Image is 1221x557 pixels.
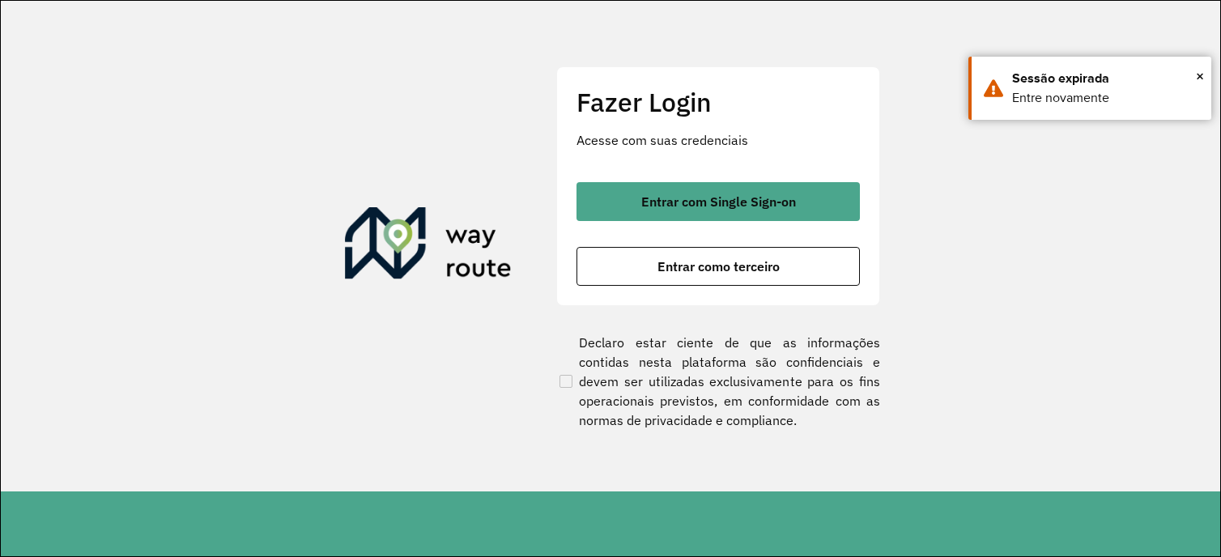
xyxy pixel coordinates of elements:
[1012,88,1199,108] div: Entre novamente
[345,207,512,285] img: Roteirizador AmbevTech
[1012,69,1199,88] div: Sessão expirada
[576,87,860,117] h2: Fazer Login
[576,130,860,150] p: Acesse com suas credenciais
[576,182,860,221] button: button
[657,260,780,273] span: Entrar como terceiro
[1196,64,1204,88] span: ×
[556,333,880,430] label: Declaro estar ciente de que as informações contidas nesta plataforma são confidenciais e devem se...
[641,195,796,208] span: Entrar com Single Sign-on
[1196,64,1204,88] button: Close
[576,247,860,286] button: button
